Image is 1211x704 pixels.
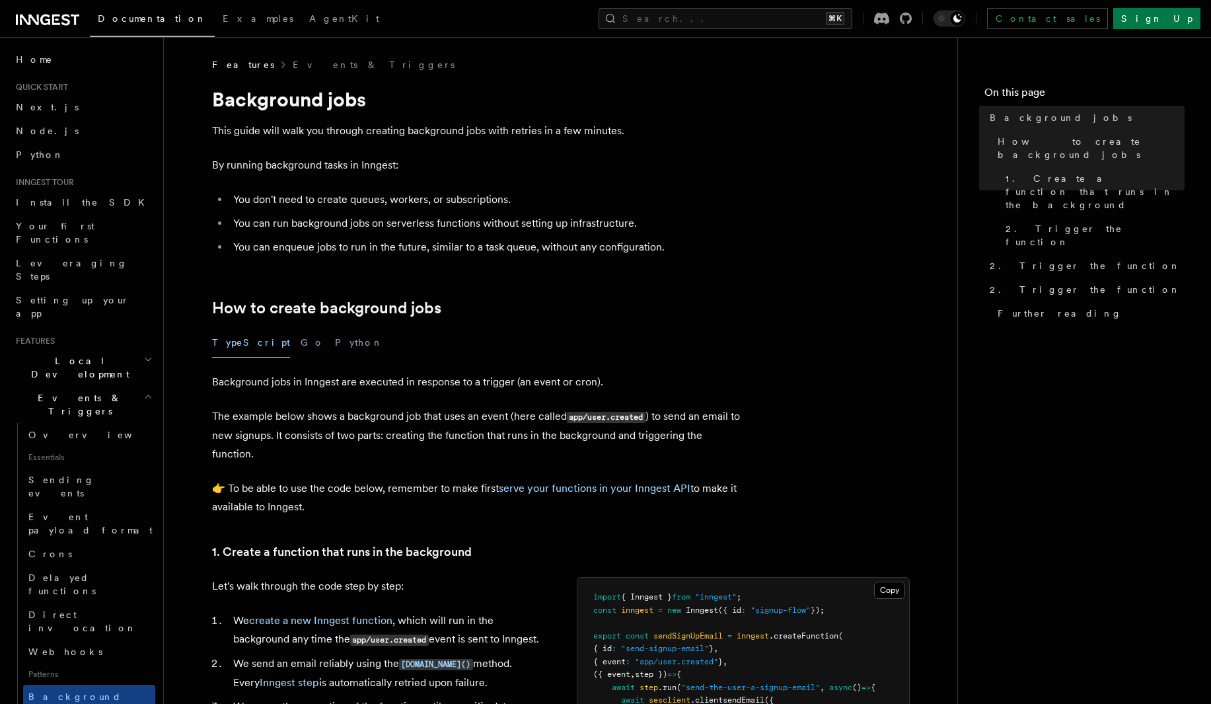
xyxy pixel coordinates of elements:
span: Install the SDK [16,197,153,208]
span: Next.js [16,102,79,112]
span: { event [593,657,626,666]
a: Webhooks [23,640,155,664]
a: Next.js [11,95,155,119]
span: { [677,670,681,679]
span: ( [677,683,681,692]
span: Delayed functions [28,572,96,596]
span: Background jobs [990,111,1132,124]
a: Crons [23,542,155,566]
p: 👉 To be able to use the code below, remember to make first to make it available to Inngest. [212,479,741,516]
span: AgentKit [309,13,379,24]
p: This guide will walk you through creating background jobs with retries in a few minutes. [212,122,741,140]
button: Local Development [11,349,155,386]
span: Direct invocation [28,609,137,633]
a: Contact sales [987,8,1108,29]
span: Features [11,336,55,346]
span: Inngest tour [11,177,74,188]
li: We send an email reliably using the method. Every is automatically retried upon failure. [229,654,545,692]
p: Let's walk through the code step by step: [212,577,545,596]
p: The example below shows a background job that uses an event (here called ) to send an email to ne... [212,407,741,463]
span: Home [16,53,53,66]
a: Examples [215,4,301,36]
span: inngest [737,631,769,641]
a: 1. Create a function that runs in the background [1000,167,1185,217]
span: .run [658,683,677,692]
span: "send-the-user-a-signup-email" [681,683,820,692]
span: = [658,606,663,615]
li: You can run background jobs on serverless functions without setting up infrastructure. [229,214,741,233]
a: Install the SDK [11,190,155,214]
button: Events & Triggers [11,386,155,423]
span: : [612,644,616,653]
span: step }) [635,670,667,679]
span: Your first Functions [16,221,94,245]
a: AgentKit [301,4,387,36]
a: How to create background jobs [212,299,441,317]
a: Delayed functions [23,566,155,603]
span: Leveraging Steps [16,258,128,282]
span: Overview [28,430,165,440]
a: create a new Inngest function [249,614,392,627]
span: from [672,592,690,602]
span: async [829,683,852,692]
span: Sending events [28,475,94,498]
button: Toggle dark mode [934,11,965,26]
a: 2. Trigger the function [1000,217,1185,254]
span: Setting up your app [16,295,129,319]
span: inngest [621,606,653,615]
span: How to create background jobs [998,135,1185,161]
a: Your first Functions [11,214,155,251]
span: await [612,683,635,692]
span: "app/user.created" [635,657,718,666]
span: import [593,592,621,602]
span: 2. Trigger the function [990,259,1181,272]
span: const [593,606,616,615]
span: Quick start [11,82,68,93]
a: serve your functions in your Inngest API [499,482,690,494]
span: , [630,670,635,679]
a: [DOMAIN_NAME]() [399,657,473,670]
a: Overview [23,423,155,447]
a: 2. Trigger the function [984,254,1185,278]
span: const [626,631,649,641]
a: Node.js [11,119,155,143]
code: [DOMAIN_NAME]() [399,659,473,670]
span: { [871,683,875,692]
span: Patterns [23,664,155,685]
a: Documentation [90,4,215,37]
a: 1. Create a function that runs in the background [212,543,472,561]
span: Webhooks [28,646,102,657]
span: = [727,631,732,641]
span: 1. Create a function that runs in the background [1006,172,1185,212]
span: new [667,606,681,615]
p: By running background tasks in Inngest: [212,156,741,175]
span: { Inngest } [621,592,672,602]
a: Event payload format [23,505,155,542]
code: app/user.created [567,412,645,423]
span: } [718,657,723,666]
span: () [852,683,862,692]
button: Python [335,328,383,358]
a: 2. Trigger the function [984,278,1185,301]
li: We , which will run in the background any time the event is sent to Inngest. [229,611,545,649]
span: }); [811,606,825,615]
p: Background jobs in Inngest are executed in response to a trigger (an event or cron). [212,373,741,391]
span: ({ id [718,606,741,615]
a: Events & Triggers [293,58,455,71]
a: Home [11,48,155,71]
span: Events & Triggers [11,391,144,418]
span: 2. Trigger the function [1006,222,1185,249]
a: Leveraging Steps [11,251,155,288]
a: Sending events [23,468,155,505]
span: Examples [223,13,293,24]
h1: Background jobs [212,87,741,111]
span: Local Development [11,354,144,381]
span: : [741,606,746,615]
span: => [667,670,677,679]
span: Inngest [686,606,718,615]
a: Sign Up [1113,8,1200,29]
span: "send-signup-email" [621,644,709,653]
kbd: ⌘K [826,12,844,25]
span: Further reading [998,307,1122,320]
span: sendSignUpEmail [653,631,723,641]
